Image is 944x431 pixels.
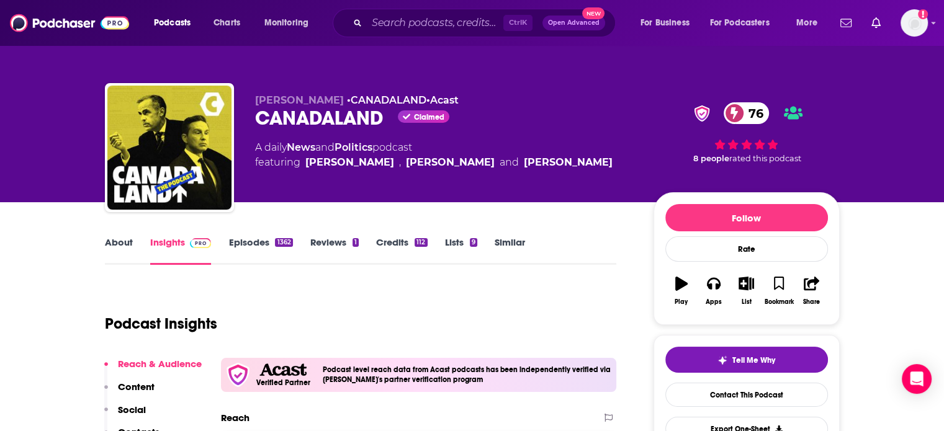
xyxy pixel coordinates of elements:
a: Credits112 [376,236,427,265]
img: Acast [259,363,307,376]
span: rated this podcast [729,154,801,163]
span: Claimed [414,114,444,120]
div: 112 [415,238,427,247]
button: Show profile menu [901,9,928,37]
svg: Add a profile image [918,9,928,19]
span: New [582,7,605,19]
a: Similar [495,236,525,265]
p: Social [118,404,146,415]
p: Reach & Audience [118,358,202,370]
div: Search podcasts, credits, & more... [344,9,627,37]
span: 8 people [693,154,729,163]
h5: Verified Partner [256,379,310,386]
button: Follow [665,204,828,231]
img: verfied icon [226,363,250,387]
a: Show notifications dropdown [866,12,886,33]
div: List [742,298,752,306]
span: For Business [641,14,690,32]
span: For Podcasters [710,14,770,32]
img: User Profile [901,9,928,37]
span: Ctrl K [503,15,533,31]
span: featuring [255,155,613,170]
div: Share [803,298,820,306]
button: Share [795,269,827,313]
a: Show notifications dropdown [835,12,856,33]
a: 76 [724,102,770,124]
a: Lists9 [445,236,477,265]
div: Apps [706,298,722,306]
span: Open Advanced [548,20,600,26]
span: 76 [736,102,770,124]
a: InsightsPodchaser Pro [150,236,212,265]
h2: Reach [221,412,249,424]
button: open menu [702,13,788,33]
div: Open Intercom Messenger [902,364,932,394]
span: and [315,141,335,153]
button: Content [104,381,155,404]
span: Podcasts [154,14,191,32]
button: Apps [698,269,730,313]
div: 1 [353,238,359,247]
div: A daily podcast [255,140,613,170]
button: open menu [632,13,705,33]
span: [PERSON_NAME] [255,94,344,106]
button: open menu [256,13,325,33]
div: [PERSON_NAME] [406,155,495,170]
span: More [796,14,817,32]
button: List [730,269,762,313]
div: Bookmark [764,298,793,306]
button: open menu [145,13,207,33]
div: [PERSON_NAME] [524,155,613,170]
button: Open AdvancedNew [542,16,605,30]
a: CANADALAND [351,94,426,106]
a: Reviews1 [310,236,359,265]
a: About [105,236,133,265]
img: CANADALAND [107,86,232,210]
div: Play [675,298,688,306]
img: Podchaser - Follow, Share and Rate Podcasts [10,11,129,35]
a: Charts [205,13,248,33]
a: Contact This Podcast [665,383,828,407]
div: Rate [665,236,828,262]
h1: Podcast Insights [105,314,217,333]
div: 9 [470,238,477,247]
button: tell me why sparkleTell Me Why [665,347,828,373]
a: News [287,141,315,153]
span: • [426,94,459,106]
span: Logged in as AdriaI [901,9,928,37]
span: Tell Me Why [732,355,775,365]
a: Acast [430,94,459,106]
img: Podchaser Pro [190,238,212,248]
input: Search podcasts, credits, & more... [367,13,503,33]
span: Charts [214,14,240,32]
a: Politics [335,141,372,153]
div: verified Badge76 8 peoplerated this podcast [654,94,840,171]
div: [PERSON_NAME] [305,155,394,170]
button: Bookmark [763,269,795,313]
img: verified Badge [690,105,714,122]
span: and [500,155,519,170]
span: , [399,155,401,170]
span: • [347,94,426,106]
h4: Podcast level reach data from Acast podcasts has been independently verified via [PERSON_NAME]'s ... [323,365,612,384]
button: Play [665,269,698,313]
div: 1362 [275,238,292,247]
img: tell me why sparkle [717,355,727,365]
a: Episodes1362 [228,236,292,265]
button: Social [104,404,146,427]
span: Monitoring [264,14,308,32]
button: Reach & Audience [104,358,202,381]
button: open menu [788,13,833,33]
p: Content [118,381,155,393]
